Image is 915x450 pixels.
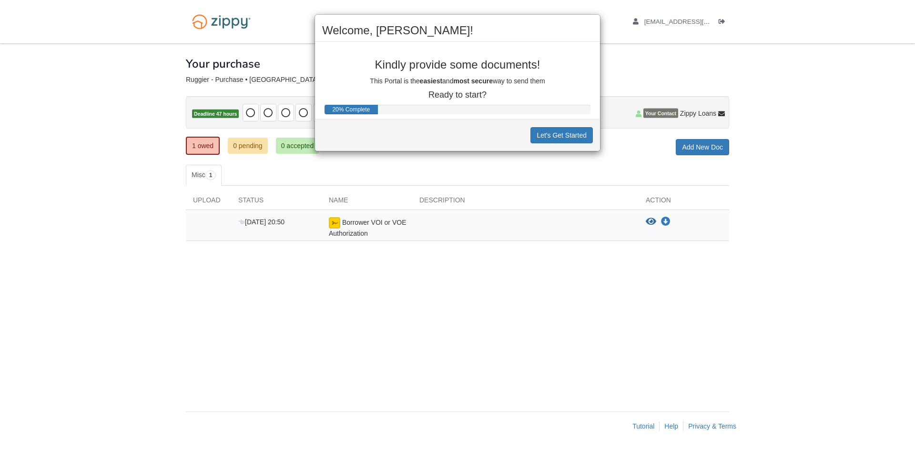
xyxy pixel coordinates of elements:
button: Let's Get Started [530,127,593,143]
h2: Welcome, [PERSON_NAME]! [322,24,593,37]
b: most secure [453,77,492,85]
b: easiest [420,77,442,85]
div: Progress Bar [325,105,378,114]
p: Ready to start? [322,90,593,100]
p: This Portal is the and way to send them [322,76,593,86]
p: Kindly provide some documents! [322,59,593,71]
